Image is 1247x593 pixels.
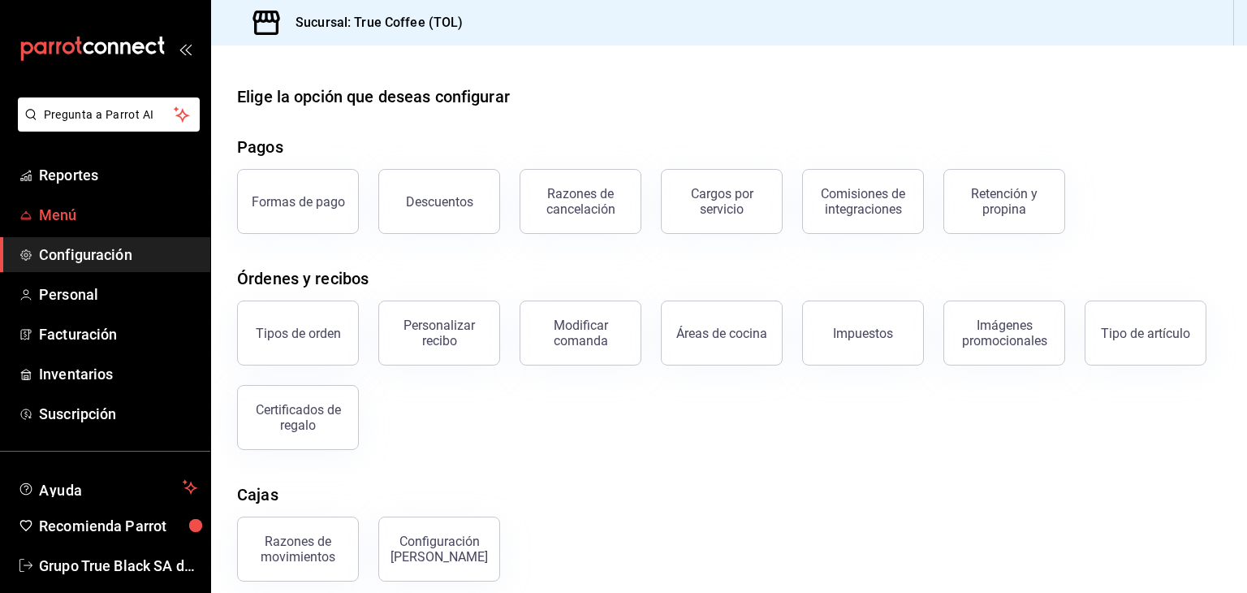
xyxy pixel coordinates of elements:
[256,326,341,341] div: Tipos de orden
[802,169,924,234] button: Comisiones de integraciones
[954,186,1055,217] div: Retención y propina
[378,301,500,366] button: Personalizar recibo
[237,385,359,450] button: Certificados de regalo
[39,363,197,385] span: Inventarios
[378,517,500,582] button: Configuración [PERSON_NAME]
[676,326,767,341] div: Áreas de cocina
[237,169,359,234] button: Formas de pago
[248,402,348,433] div: Certificados de regalo
[39,164,197,186] span: Reportes
[943,169,1065,234] button: Retención y propina
[671,186,772,217] div: Cargos por servicio
[520,301,641,366] button: Modificar comanda
[378,169,500,234] button: Descuentos
[39,403,197,425] span: Suscripción
[530,318,631,348] div: Modificar comanda
[237,135,283,159] div: Pagos
[248,534,348,565] div: Razones de movimientos
[44,106,175,123] span: Pregunta a Parrot AI
[39,478,176,497] span: Ayuda
[802,301,924,366] button: Impuestos
[237,517,359,582] button: Razones de movimientos
[237,301,359,366] button: Tipos de orden
[39,204,197,226] span: Menú
[520,169,641,234] button: Razones de cancelación
[406,194,473,210] div: Descuentos
[252,194,345,210] div: Formas de pago
[661,169,783,234] button: Cargos por servicio
[813,186,913,217] div: Comisiones de integraciones
[179,42,192,55] button: open_drawer_menu
[237,483,278,507] div: Cajas
[1101,326,1190,341] div: Tipo de artículo
[237,84,510,109] div: Elige la opción que deseas configurar
[389,534,490,565] div: Configuración [PERSON_NAME]
[237,266,369,291] div: Órdenes y recibos
[39,555,197,577] span: Grupo True Black SA de CV
[833,326,893,341] div: Impuestos
[283,13,464,32] h3: Sucursal: True Coffee (TOL)
[943,301,1065,366] button: Imágenes promocionales
[661,301,783,366] button: Áreas de cocina
[39,515,197,537] span: Recomienda Parrot
[39,284,197,305] span: Personal
[389,318,490,348] div: Personalizar recibo
[954,318,1055,348] div: Imágenes promocionales
[1085,301,1206,366] button: Tipo de artículo
[530,186,631,217] div: Razones de cancelación
[39,323,197,345] span: Facturación
[11,118,200,135] a: Pregunta a Parrot AI
[18,97,200,132] button: Pregunta a Parrot AI
[39,244,197,266] span: Configuración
